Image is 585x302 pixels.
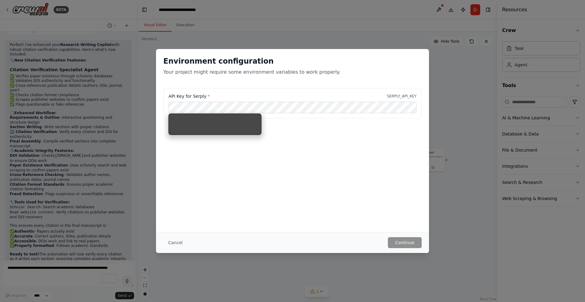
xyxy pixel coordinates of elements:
[388,237,422,248] button: Continue
[163,56,422,66] h2: Environment configuration
[387,94,417,99] p: SERPLY_API_KEY
[168,93,210,99] label: API Key for Serply
[163,237,187,248] button: Cancel
[163,68,422,76] p: Your project might require some environment variables to work properly.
